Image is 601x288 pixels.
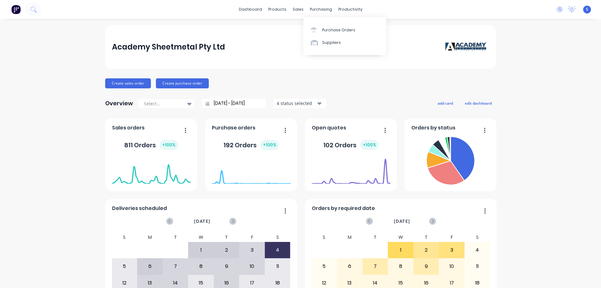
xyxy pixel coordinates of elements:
[312,205,375,212] span: Orders by required date
[188,242,213,258] div: 1
[239,259,265,274] div: 10
[414,233,439,242] div: T
[214,259,239,274] div: 9
[323,140,379,150] div: 102 Orders
[265,233,290,242] div: S
[163,233,188,242] div: T
[394,218,410,225] span: [DATE]
[112,124,145,132] span: Sales orders
[105,78,151,88] button: Create sales order
[223,140,279,150] div: 192 Orders
[337,259,362,274] div: 6
[112,259,137,274] div: 5
[461,99,496,107] button: edit dashboard
[434,99,457,107] button: add card
[137,233,163,242] div: M
[303,36,386,49] a: Suppliers
[337,233,362,242] div: M
[363,259,388,274] div: 7
[388,259,413,274] div: 8
[137,259,162,274] div: 6
[414,242,439,258] div: 2
[465,259,490,274] div: 11
[105,97,133,110] div: Overview
[273,99,326,108] button: 4 status selected
[312,259,337,274] div: 5
[214,233,239,242] div: T
[362,233,388,242] div: T
[194,218,210,225] span: [DATE]
[112,233,137,242] div: S
[188,259,213,274] div: 8
[290,5,307,14] div: sales
[188,233,214,242] div: W
[124,140,178,150] div: 811 Orders
[411,124,455,132] span: Orders by status
[265,242,290,258] div: 4
[239,242,265,258] div: 3
[160,140,178,150] div: + 100 %
[214,242,239,258] div: 2
[212,124,255,132] span: Purchase orders
[265,259,290,274] div: 11
[112,41,225,53] div: Academy Sheetmetal Pty Ltd
[335,5,366,14] div: productivity
[311,233,337,242] div: S
[445,42,489,52] img: Academy Sheetmetal Pty Ltd
[163,259,188,274] div: 7
[239,233,265,242] div: F
[465,242,490,258] div: 4
[307,5,335,14] div: purchasing
[439,242,464,258] div: 3
[439,233,465,242] div: F
[360,140,379,150] div: + 100 %
[388,242,413,258] div: 1
[156,78,209,88] button: Create purchase order
[388,233,414,242] div: W
[236,5,265,14] a: dashboard
[265,5,290,14] div: products
[322,27,355,33] div: Purchase Orders
[322,40,341,45] div: Suppliers
[260,140,279,150] div: + 100 %
[586,7,588,12] span: S
[439,259,464,274] div: 10
[277,100,316,107] div: 4 status selected
[312,124,346,132] span: Open quotes
[303,24,386,36] a: Purchase Orders
[465,233,490,242] div: S
[414,259,439,274] div: 9
[11,5,21,14] img: Factory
